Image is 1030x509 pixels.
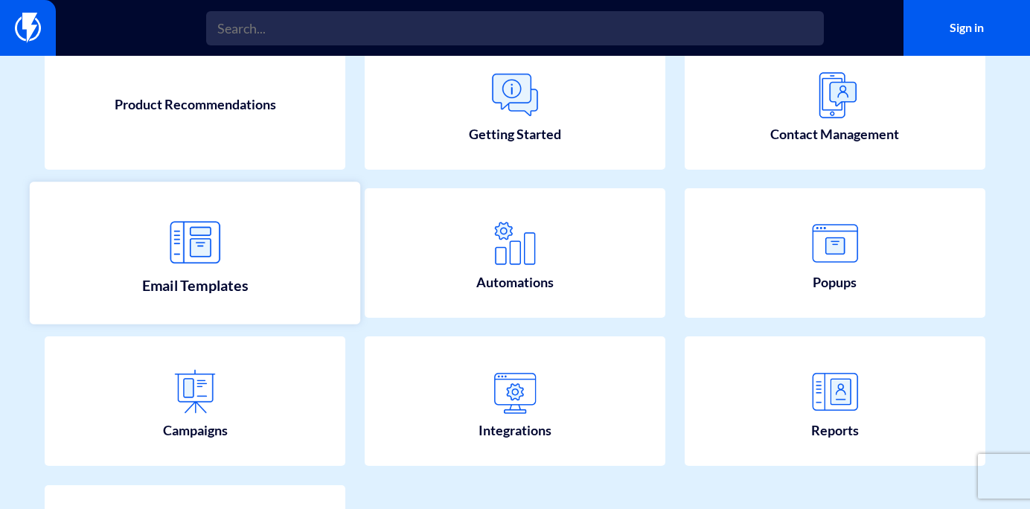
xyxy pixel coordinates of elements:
[45,336,345,466] a: Campaigns
[163,421,228,441] span: Campaigns
[365,40,665,170] a: Getting Started
[30,182,361,324] a: Email Templates
[45,40,345,170] a: Product Recommendations
[685,188,985,318] a: Popups
[142,275,249,296] span: Email Templates
[206,11,824,45] input: Search...
[365,336,665,466] a: Integrations
[811,421,859,441] span: Reports
[476,273,554,292] span: Automations
[479,421,551,441] span: Integrations
[770,125,899,144] span: Contact Management
[685,40,985,170] a: Contact Management
[813,273,857,292] span: Popups
[365,188,665,318] a: Automations
[685,336,985,466] a: Reports
[115,95,276,115] span: Product Recommendations
[469,125,561,144] span: Getting Started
